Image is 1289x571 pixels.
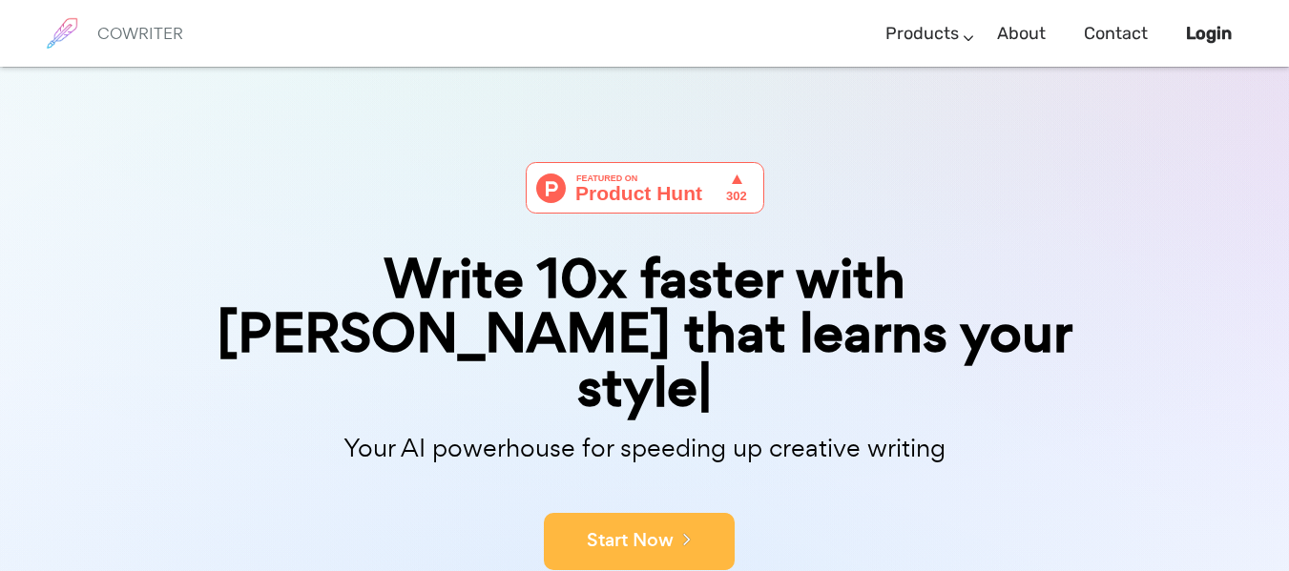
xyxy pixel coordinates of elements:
[168,428,1122,469] p: Your AI powerhouse for speeding up creative writing
[168,252,1122,416] div: Write 10x faster with [PERSON_NAME] that learns your style
[526,162,764,214] img: Cowriter - Your AI buddy for speeding up creative writing | Product Hunt
[885,6,959,62] a: Products
[1186,6,1232,62] a: Login
[38,10,86,57] img: brand logo
[97,25,183,42] h6: COWRITER
[544,513,735,570] button: Start Now
[1084,6,1148,62] a: Contact
[997,6,1046,62] a: About
[1186,23,1232,44] b: Login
